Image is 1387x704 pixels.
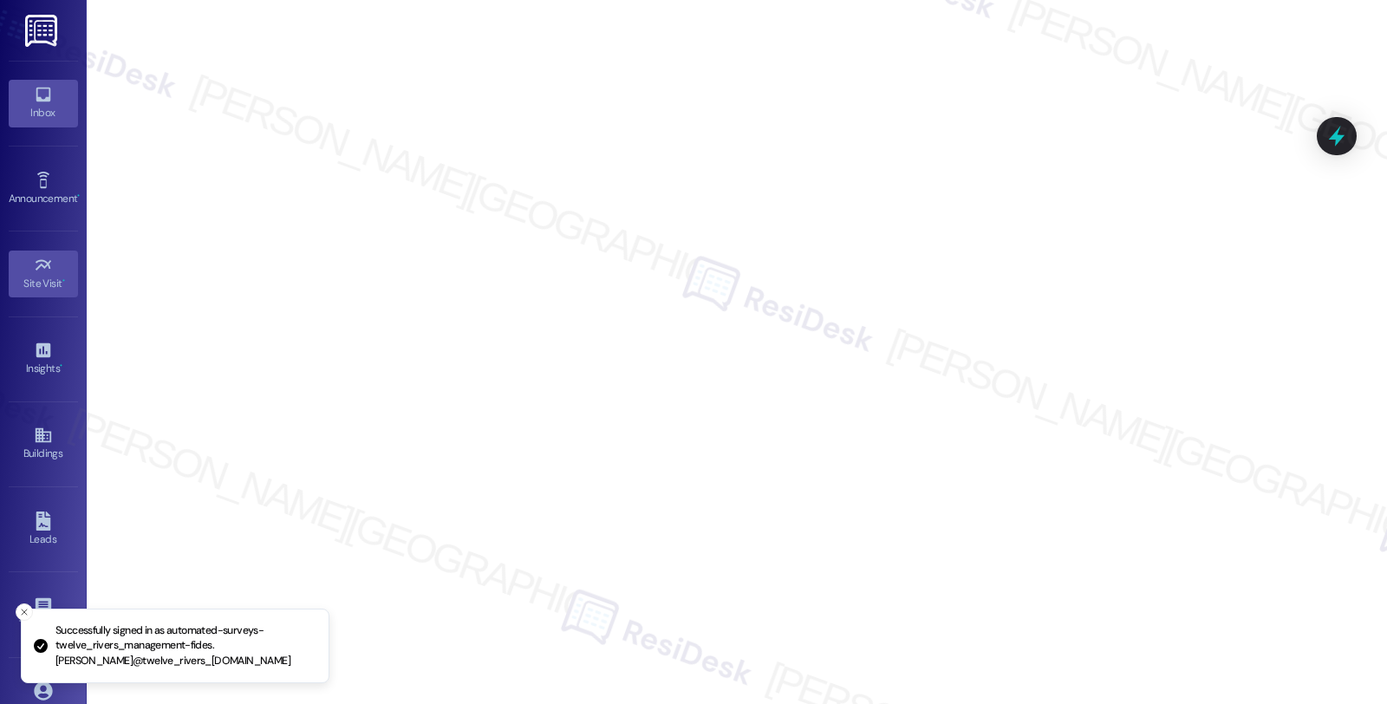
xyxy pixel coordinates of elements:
[62,275,65,287] span: •
[60,360,62,372] span: •
[55,623,315,669] p: Successfully signed in as automated-surveys-twelve_rivers_management-fides.[PERSON_NAME]@twelve_r...
[9,506,78,553] a: Leads
[9,591,78,638] a: Templates •
[77,190,80,202] span: •
[9,80,78,127] a: Inbox
[9,420,78,467] a: Buildings
[16,603,33,621] button: Close toast
[9,336,78,382] a: Insights •
[9,251,78,297] a: Site Visit •
[25,15,61,47] img: ResiDesk Logo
